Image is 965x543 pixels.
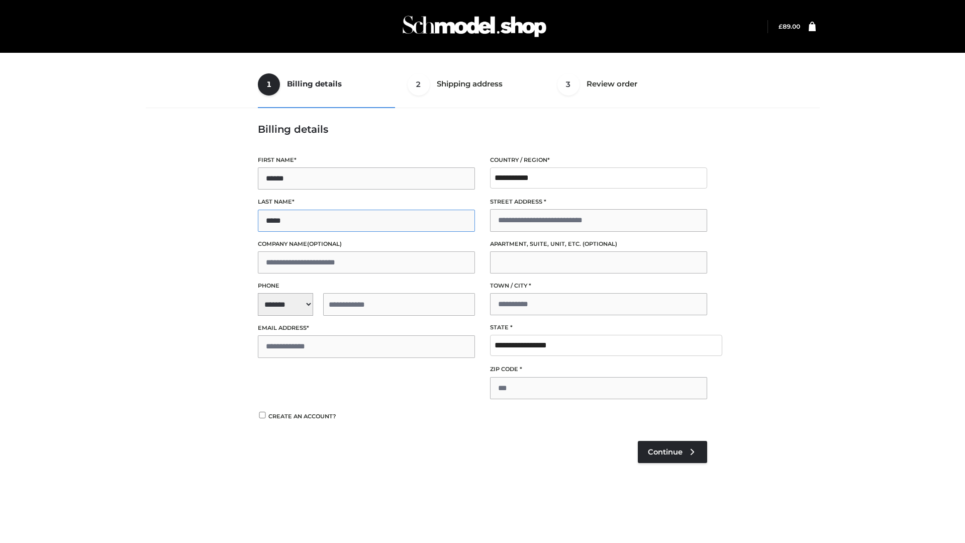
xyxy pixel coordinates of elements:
label: First name [258,155,475,165]
span: Create an account? [268,413,336,420]
span: (optional) [307,240,342,247]
label: Town / City [490,281,707,291]
label: ZIP Code [490,365,707,374]
label: Apartment, suite, unit, etc. [490,239,707,249]
label: Phone [258,281,475,291]
h3: Billing details [258,123,707,135]
input: Create an account? [258,412,267,418]
label: Email address [258,323,475,333]
img: Schmodel Admin 964 [399,7,550,46]
span: Continue [648,447,683,457]
label: State [490,323,707,332]
label: Company name [258,239,475,249]
span: (optional) [583,240,617,247]
a: Continue [638,441,707,463]
label: Street address [490,197,707,207]
label: Last name [258,197,475,207]
span: £ [779,23,783,30]
bdi: 89.00 [779,23,800,30]
a: £89.00 [779,23,800,30]
label: Country / Region [490,155,707,165]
